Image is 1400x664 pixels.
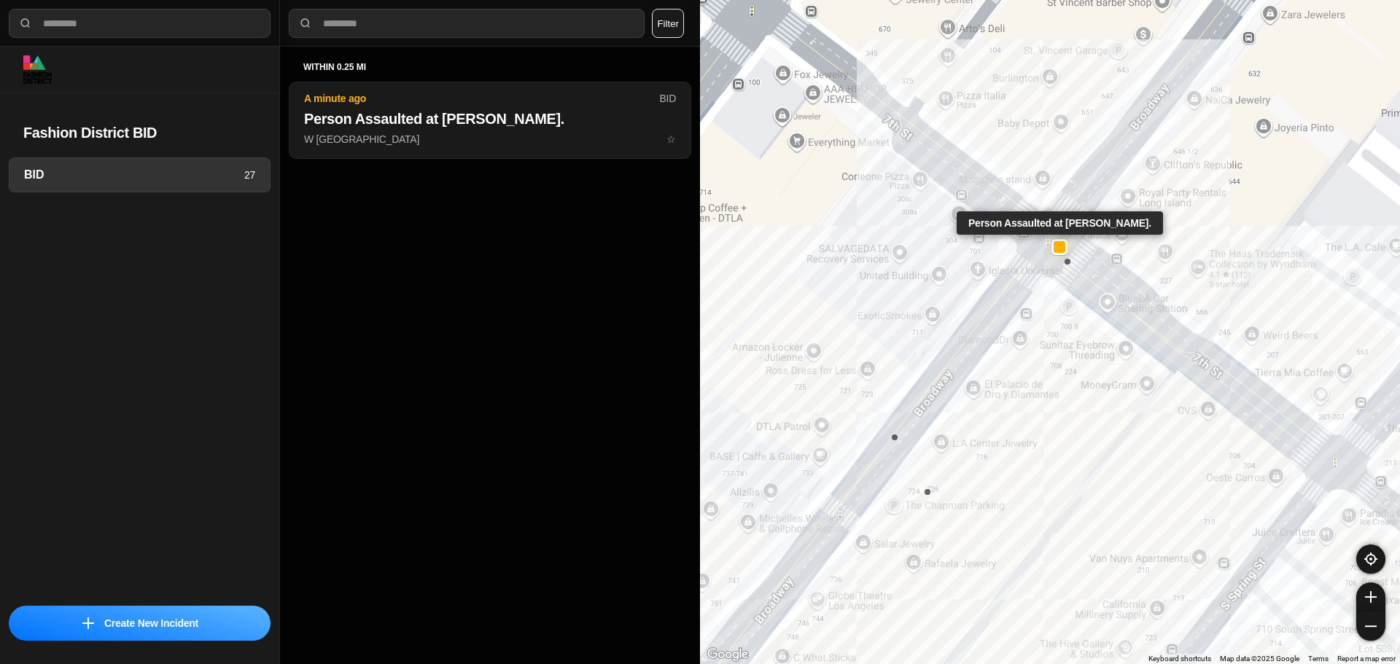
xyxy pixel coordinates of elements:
[304,109,676,129] h2: Person Assaulted at [PERSON_NAME].
[9,606,271,641] button: iconCreate New Incident
[23,122,256,143] h2: Fashion District BID
[704,645,752,664] a: Open this area in Google Maps (opens a new window)
[957,211,1163,234] div: Person Assaulted at [PERSON_NAME].
[18,16,33,31] img: search
[1220,655,1299,663] span: Map data ©2025 Google
[23,55,52,84] img: logo
[9,157,271,192] a: BID27
[666,133,676,145] span: star
[1365,591,1377,603] img: zoom-in
[304,132,676,147] p: W [GEOGRAPHIC_DATA]
[1356,544,1385,574] button: recenter
[303,61,677,73] h5: within 0.25 mi
[298,16,313,31] img: search
[1337,655,1396,663] a: Report a map error
[289,82,691,159] button: A minute agoBIDPerson Assaulted at [PERSON_NAME].W [GEOGRAPHIC_DATA]star
[304,91,659,106] p: A minute ago
[1356,582,1385,612] button: zoom-in
[1356,612,1385,641] button: zoom-out
[289,133,691,145] a: A minute agoBIDPerson Assaulted at [PERSON_NAME].W [GEOGRAPHIC_DATA]star
[1364,552,1377,566] img: recenter
[659,91,676,106] p: BID
[244,168,255,182] p: 27
[1365,620,1377,632] img: zoom-out
[24,166,244,184] h3: BID
[652,9,684,38] button: Filter
[1148,654,1211,664] button: Keyboard shortcuts
[704,645,752,664] img: Google
[104,616,198,630] p: Create New Incident
[82,617,94,629] img: icon
[1308,655,1329,663] a: Terms (opens in new tab)
[1051,238,1067,254] button: Person Assaulted at [PERSON_NAME].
